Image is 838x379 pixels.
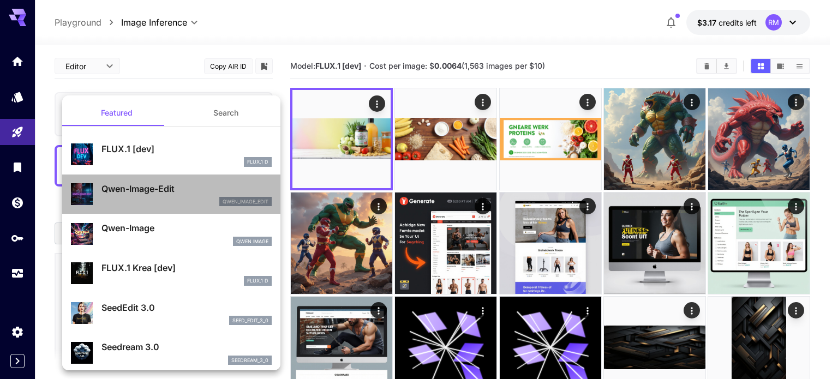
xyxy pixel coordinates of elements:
[171,100,280,126] button: Search
[247,158,268,166] p: FLUX.1 D
[71,138,272,171] div: FLUX.1 [dev]FLUX.1 D
[223,198,268,206] p: qwen_image_edit
[101,182,272,195] p: Qwen-Image-Edit
[71,217,272,250] div: Qwen-ImageQwen Image
[236,238,268,245] p: Qwen Image
[101,221,272,234] p: Qwen-Image
[71,297,272,330] div: SeedEdit 3.0seed_edit_3_0
[71,178,272,211] div: Qwen-Image-Editqwen_image_edit
[247,277,268,285] p: FLUX.1 D
[232,317,268,324] p: seed_edit_3_0
[62,100,171,126] button: Featured
[101,340,272,353] p: Seedream 3.0
[101,142,272,155] p: FLUX.1 [dev]
[101,261,272,274] p: FLUX.1 Krea [dev]
[231,357,268,364] p: seedream_3_0
[783,327,838,379] iframe: Chat Widget
[71,257,272,290] div: FLUX.1 Krea [dev]FLUX.1 D
[101,301,272,314] p: SeedEdit 3.0
[783,327,838,379] div: Widget de chat
[71,336,272,369] div: Seedream 3.0seedream_3_0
